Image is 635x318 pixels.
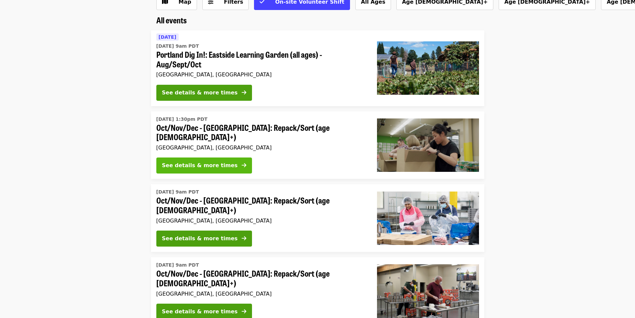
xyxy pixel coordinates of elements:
[242,89,246,96] i: arrow-right icon
[156,269,366,288] span: Oct/Nov/Dec - [GEOGRAPHIC_DATA]: Repack/Sort (age [DEMOGRAPHIC_DATA]+)
[156,291,366,297] div: [GEOGRAPHIC_DATA], [GEOGRAPHIC_DATA]
[377,41,479,95] img: Portland Dig In!: Eastside Learning Garden (all ages) - Aug/Sept/Oct organized by Oregon Food Bank
[242,162,246,169] i: arrow-right icon
[156,85,252,101] button: See details & more times
[159,34,176,40] span: [DATE]
[156,157,252,174] button: See details & more times
[156,43,199,50] time: [DATE] 9am PDT
[156,218,366,224] div: [GEOGRAPHIC_DATA], [GEOGRAPHIC_DATA]
[156,116,208,123] time: [DATE] 1:30pm PDT
[377,118,479,172] img: Oct/Nov/Dec - Portland: Repack/Sort (age 8+) organized by Oregon Food Bank
[156,144,366,151] div: [GEOGRAPHIC_DATA], [GEOGRAPHIC_DATA]
[377,264,479,318] img: Oct/Nov/Dec - Portland: Repack/Sort (age 16+) organized by Oregon Food Bank
[156,262,199,269] time: [DATE] 9am PDT
[156,231,252,247] button: See details & more times
[242,308,246,315] i: arrow-right icon
[156,189,199,196] time: [DATE] 9am PDT
[151,184,484,252] a: See details for "Oct/Nov/Dec - Beaverton: Repack/Sort (age 10+)"
[156,50,366,69] span: Portland Dig In!: Eastside Learning Garden (all ages) - Aug/Sept/Oct
[162,162,238,170] div: See details & more times
[162,308,238,316] div: See details & more times
[156,196,366,215] span: Oct/Nov/Dec - [GEOGRAPHIC_DATA]: Repack/Sort (age [DEMOGRAPHIC_DATA]+)
[151,30,484,106] a: See details for "Portland Dig In!: Eastside Learning Garden (all ages) - Aug/Sept/Oct"
[156,123,366,142] span: Oct/Nov/Dec - [GEOGRAPHIC_DATA]: Repack/Sort (age [DEMOGRAPHIC_DATA]+)
[151,111,484,179] a: See details for "Oct/Nov/Dec - Portland: Repack/Sort (age 8+)"
[156,14,187,26] span: All events
[242,235,246,242] i: arrow-right icon
[377,192,479,245] img: Oct/Nov/Dec - Beaverton: Repack/Sort (age 10+) organized by Oregon Food Bank
[162,89,238,97] div: See details & more times
[162,235,238,243] div: See details & more times
[156,71,366,78] div: [GEOGRAPHIC_DATA], [GEOGRAPHIC_DATA]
